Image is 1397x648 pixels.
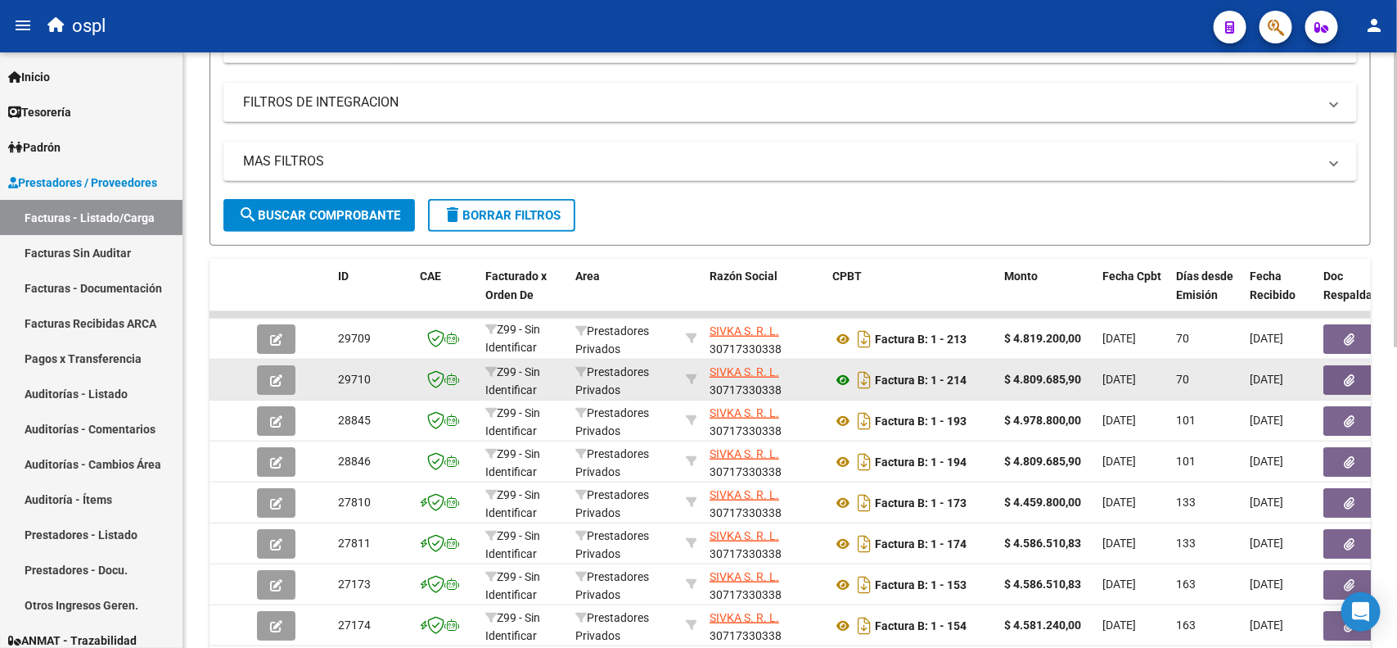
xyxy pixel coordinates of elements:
span: Z99 - Sin Identificar [485,529,540,561]
span: 27173 [338,578,371,591]
div: 30717330338 [710,568,819,602]
span: 133 [1176,537,1196,550]
div: 30717330338 [710,486,819,520]
span: 29710 [338,373,371,386]
i: Descargar documento [854,449,875,475]
span: Facturado x Orden De [485,270,547,301]
strong: Factura B: 1 - 153 [875,578,967,591]
span: [DATE] [1250,619,1283,632]
strong: Factura B: 1 - 193 [875,415,967,428]
i: Descargar documento [854,572,875,598]
span: 29709 [338,332,371,345]
span: SIVKA S. R. L. [710,365,779,378]
strong: Factura B: 1 - 173 [875,496,967,510]
i: Descargar documento [854,531,875,557]
strong: $ 4.581.240,00 [1004,619,1081,632]
mat-icon: search [238,205,258,224]
span: Padrón [8,138,61,156]
span: 28846 [338,455,371,468]
datatable-header-cell: Monto [998,259,1096,331]
span: [DATE] [1102,373,1136,386]
span: Prestadores Privados [575,529,649,561]
span: Monto [1004,270,1038,283]
mat-icon: person [1364,16,1384,35]
span: [DATE] [1250,537,1283,550]
datatable-header-cell: Fecha Recibido [1243,259,1317,331]
div: 30717330338 [710,609,819,643]
span: Prestadores Privados [575,365,649,397]
span: 27174 [338,619,371,632]
span: [DATE] [1102,537,1136,550]
datatable-header-cell: CPBT [826,259,998,331]
span: Prestadores Privados [575,447,649,479]
span: Buscar Comprobante [238,208,400,223]
div: 30717330338 [710,404,819,438]
span: Borrar Filtros [443,208,561,223]
strong: Factura B: 1 - 214 [875,374,967,387]
span: [DATE] [1102,332,1136,345]
span: Doc Respaldatoria [1323,270,1397,301]
button: Buscar Comprobante [223,199,415,232]
strong: $ 4.459.800,00 [1004,496,1081,509]
span: [DATE] [1250,578,1283,591]
div: 30717330338 [710,322,819,356]
span: Z99 - Sin Identificar [485,570,540,602]
span: Prestadores Privados [575,611,649,643]
i: Descargar documento [854,613,875,639]
i: Descargar documento [854,367,875,393]
span: Prestadores Privados [575,570,649,602]
span: SIVKA S. R. L. [710,570,779,583]
span: [DATE] [1102,619,1136,632]
strong: Factura B: 1 - 213 [875,333,967,346]
span: [DATE] [1250,373,1283,386]
strong: Factura B: 1 - 194 [875,455,967,469]
span: ospl [72,8,106,44]
span: Area [575,270,600,283]
span: Prestadores Privados [575,324,649,356]
span: Z99 - Sin Identificar [485,611,540,643]
span: Z99 - Sin Identificar [485,406,540,438]
mat-expansion-panel-header: FILTROS DE INTEGRACION [223,83,1357,122]
span: Razón Social [710,270,777,283]
span: 163 [1176,578,1196,591]
span: SIVKA S. R. L. [710,488,779,501]
span: CAE [420,270,441,283]
span: ID [338,270,349,283]
mat-panel-title: MAS FILTROS [243,152,1318,170]
span: SIVKA S. R. L. [710,406,779,419]
strong: $ 4.586.510,83 [1004,578,1081,591]
span: [DATE] [1102,455,1136,468]
span: [DATE] [1250,332,1283,345]
span: 28845 [338,414,371,427]
span: 133 [1176,496,1196,509]
span: Prestadores Privados [575,406,649,438]
span: [DATE] [1250,496,1283,509]
mat-icon: menu [13,16,33,35]
span: [DATE] [1102,496,1136,509]
span: Tesorería [8,103,71,121]
span: Prestadores Privados [575,488,649,520]
span: 101 [1176,414,1196,427]
span: 27811 [338,537,371,550]
i: Descargar documento [854,326,875,352]
span: SIVKA S. R. L. [710,529,779,542]
strong: Factura B: 1 - 174 [875,537,967,551]
strong: $ 4.586.510,83 [1004,537,1081,550]
span: [DATE] [1102,414,1136,427]
span: SIVKA S. R. L. [710,447,779,460]
span: 70 [1176,373,1189,386]
span: [DATE] [1250,455,1283,468]
span: 101 [1176,455,1196,468]
datatable-header-cell: ID [331,259,413,331]
div: 30717330338 [710,445,819,479]
strong: $ 4.978.800,00 [1004,414,1081,427]
datatable-header-cell: Fecha Cpbt [1096,259,1169,331]
span: SIVKA S. R. L. [710,324,779,338]
div: Open Intercom Messenger [1341,592,1381,632]
datatable-header-cell: Facturado x Orden De [479,259,569,331]
span: Z99 - Sin Identificar [485,447,540,479]
div: 30717330338 [710,363,819,397]
strong: Factura B: 1 - 154 [875,619,967,632]
span: 70 [1176,332,1189,345]
i: Descargar documento [854,408,875,434]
